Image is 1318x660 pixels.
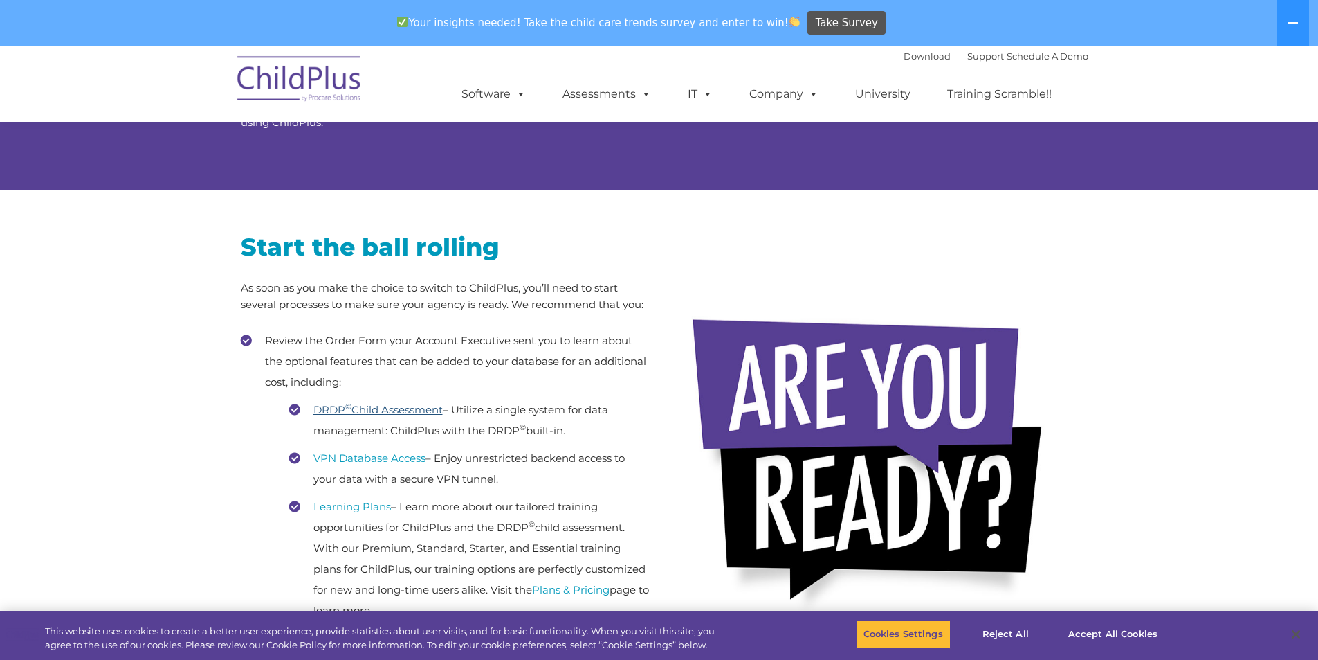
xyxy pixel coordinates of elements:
button: Reject All [962,620,1049,649]
li: Review the Order Form your Account Executive sent you to learn about the optional features that c... [241,330,649,621]
a: Assessments [549,80,665,108]
a: Software [448,80,540,108]
sup: © [529,519,535,529]
span: Take Survey [816,11,878,35]
sup: © [520,422,526,432]
a: Learning Plans [313,500,391,513]
li: – Utilize a single system for data management: ChildPlus with the DRDP built-in. [289,400,649,441]
a: Support [967,51,1004,62]
a: University [841,80,924,108]
img: ChildPlus by Procare Solutions [230,46,369,116]
a: VPN Database Access [313,452,425,465]
div: This website uses cookies to create a better user experience, provide statistics about user visit... [45,625,725,652]
span: Your insights needed! Take the child care trends survey and enter to win! [392,9,806,36]
a: Training Scramble!! [933,80,1065,108]
a: IT [674,80,726,108]
a: Download [904,51,951,62]
a: Company [735,80,832,108]
li: – Learn more about our tailored training opportunities for ChildPlus and the DRDP child assessmen... [289,497,649,621]
li: – Enjoy unrestricted backend access to your data with a secure VPN tunnel. [289,448,649,490]
p: As soon as you make the choice to switch to ChildPlus, you’ll need to start several processes to ... [241,280,649,313]
img: ✅ [397,17,408,27]
font: | [904,51,1088,62]
img: 👏 [789,17,800,27]
sup: © [345,402,351,411]
img: areyouready [680,301,1068,630]
h2: Start the ball rolling [241,231,649,262]
a: Schedule A Demo [1007,51,1088,62]
button: Accept All Cookies [1061,620,1165,649]
a: Take Survey [807,11,886,35]
a: Plans & Pricing [532,583,610,596]
button: Cookies Settings [856,620,951,649]
button: Close [1281,619,1311,650]
a: DRDP©Child Assessment [313,403,443,416]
